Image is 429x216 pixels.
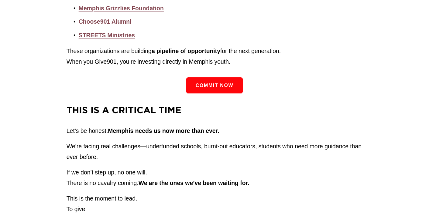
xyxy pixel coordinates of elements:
strong: We are the ones we’ve been waiting for. [139,180,249,186]
strong: a pipeline of opportunity [152,48,220,54]
a: Memphis Grizzlies Foundation [79,5,164,12]
a: STREETS Ministries [79,32,135,39]
p: Let’s be honest. [67,126,362,136]
p: These organizations are building for the next generation. When you Give901, you’re investing dire... [67,46,362,67]
a: Commit now [186,77,242,93]
p: We’re facing real challenges—underfunded schools, burnt-out educators, students who need more gui... [67,141,362,162]
strong: This Is a Critical Time [67,105,181,115]
a: Choose901 Alumni [79,18,132,25]
strong: Memphis needs us now more than ever. [108,127,219,134]
p: If we don’t step up, no one will. There is no cavalry coming. [67,167,362,188]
